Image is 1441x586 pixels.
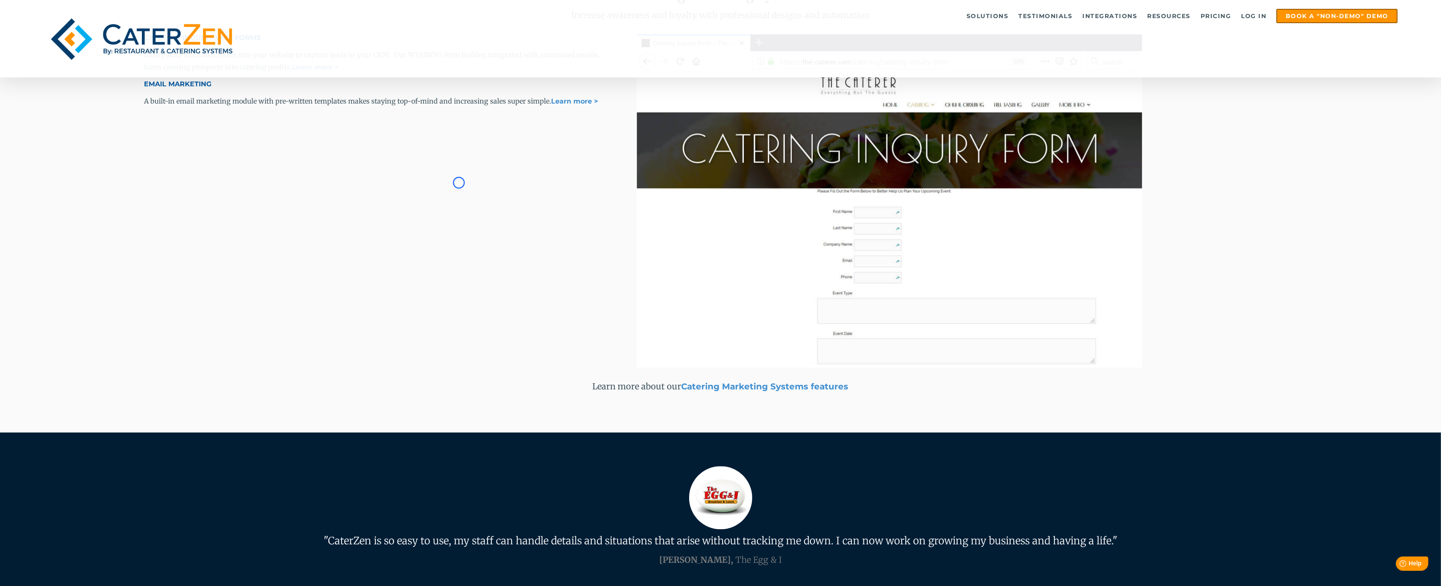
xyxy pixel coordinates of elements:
[637,34,1142,368] img: Catering-Inquiry-Form (1)
[1366,553,1432,577] iframe: Help widget launcher
[735,554,782,565] span: The Egg & I
[275,9,1398,23] div: Navigation Menu
[659,554,733,565] b: [PERSON_NAME],
[1196,10,1236,22] a: Pricing
[144,80,211,88] span: EMAIL MARKETING
[682,381,849,392] a: Catering Marketing Systems features
[1237,10,1271,22] a: Log in
[962,10,1013,22] a: Solutions
[593,381,849,392] span: Learn more about our
[689,466,752,529] img: the egg and i
[1078,10,1141,22] a: Integrations
[144,95,607,108] p: .
[324,534,1117,547] span: "CaterZen is so easy to use, my staff can handle details and situations that arise without tracki...
[551,97,598,105] a: Learn more >
[1014,10,1076,22] a: Testimonials
[1143,10,1195,22] a: Resources
[43,9,240,69] img: caterzen
[1276,9,1398,23] a: Book a "Non-Demo" Demo
[144,97,549,105] span: A built-in email marketing module with pre-written templates makes staying top-of-mind and increa...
